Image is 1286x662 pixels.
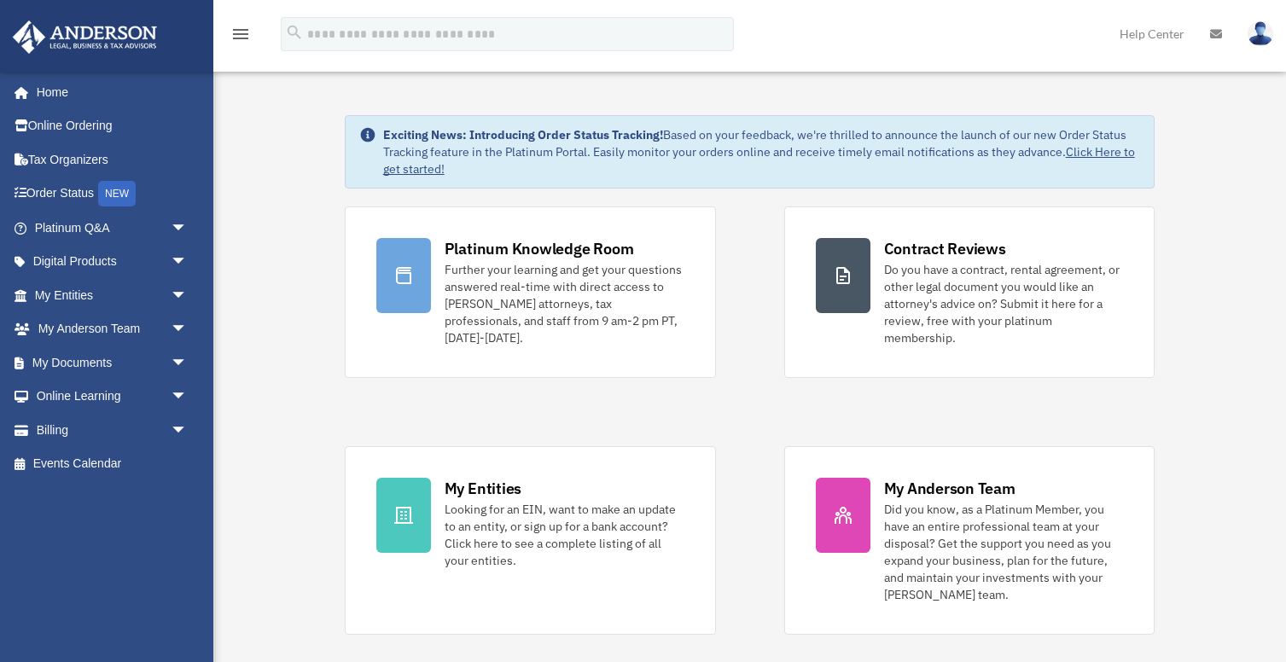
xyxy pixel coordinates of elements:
a: Order StatusNEW [12,177,213,212]
div: NEW [98,181,136,206]
a: My Anderson Teamarrow_drop_down [12,312,213,346]
strong: Exciting News: Introducing Order Status Tracking! [383,127,663,142]
a: Online Learningarrow_drop_down [12,380,213,414]
div: Platinum Knowledge Room [445,238,634,259]
span: arrow_drop_down [171,211,205,246]
div: My Anderson Team [884,478,1015,499]
span: arrow_drop_down [171,380,205,415]
a: Digital Productsarrow_drop_down [12,245,213,279]
a: Online Ordering [12,109,213,143]
a: Billingarrow_drop_down [12,413,213,447]
i: search [285,23,304,42]
a: My Anderson Team Did you know, as a Platinum Member, you have an entire professional team at your... [784,446,1155,635]
a: My Documentsarrow_drop_down [12,346,213,380]
a: My Entitiesarrow_drop_down [12,278,213,312]
div: Do you have a contract, rental agreement, or other legal document you would like an attorney's ad... [884,261,1124,346]
i: menu [230,24,251,44]
a: Contract Reviews Do you have a contract, rental agreement, or other legal document you would like... [784,206,1155,378]
img: User Pic [1248,21,1273,46]
span: arrow_drop_down [171,413,205,448]
div: Further your learning and get your questions answered real-time with direct access to [PERSON_NAM... [445,261,684,346]
a: Home [12,75,205,109]
a: Tax Organizers [12,142,213,177]
span: arrow_drop_down [171,245,205,280]
div: My Entities [445,478,521,499]
a: Events Calendar [12,447,213,481]
span: arrow_drop_down [171,346,205,380]
a: Platinum Q&Aarrow_drop_down [12,211,213,245]
div: Looking for an EIN, want to make an update to an entity, or sign up for a bank account? Click her... [445,501,684,569]
span: arrow_drop_down [171,278,205,313]
div: Contract Reviews [884,238,1006,259]
a: Platinum Knowledge Room Further your learning and get your questions answered real-time with dire... [345,206,716,378]
a: Click Here to get started! [383,144,1135,177]
span: arrow_drop_down [171,312,205,347]
div: Did you know, as a Platinum Member, you have an entire professional team at your disposal? Get th... [884,501,1124,603]
div: Based on your feedback, we're thrilled to announce the launch of our new Order Status Tracking fe... [383,126,1141,177]
img: Anderson Advisors Platinum Portal [8,20,162,54]
a: My Entities Looking for an EIN, want to make an update to an entity, or sign up for a bank accoun... [345,446,716,635]
a: menu [230,30,251,44]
